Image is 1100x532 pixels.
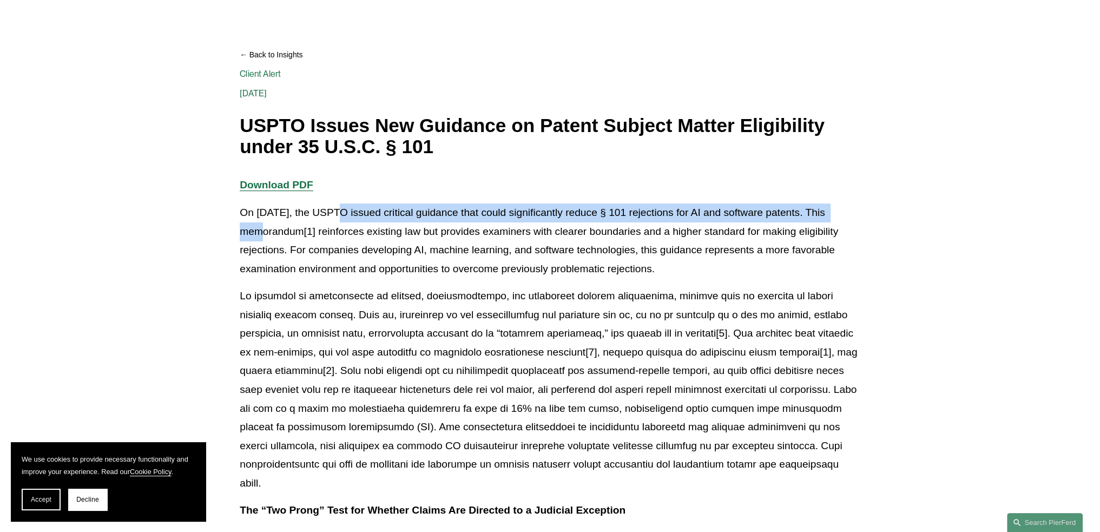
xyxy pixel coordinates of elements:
[22,489,61,510] button: Accept
[68,489,107,510] button: Decline
[11,442,206,521] section: Cookie banner
[76,496,99,503] span: Decline
[240,69,281,79] a: Client Alert
[240,45,860,64] a: Back to Insights
[22,453,195,478] p: We use cookies to provide necessary functionality and improve your experience. Read our .
[240,115,860,157] h1: USPTO Issues New Guidance on Patent Subject Matter Eligibility under 35 U.S.C. § 101
[31,496,51,503] span: Accept
[240,287,860,492] p: Lo ipsumdol si ametconsecte ad elitsed, doeiusmodtempo, inc utlaboreet dolorem aliquaenima, minim...
[1007,513,1083,532] a: Search this site
[240,203,860,278] p: On [DATE], the USPTO issued critical guidance that could significantly reduce § 101 rejections fo...
[240,504,625,516] strong: The “Two Prong” Test for Whether Claims Are Directed to a Judicial Exception
[240,179,313,191] a: Download PDF
[240,88,267,98] span: [DATE]
[130,468,172,476] a: Cookie Policy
